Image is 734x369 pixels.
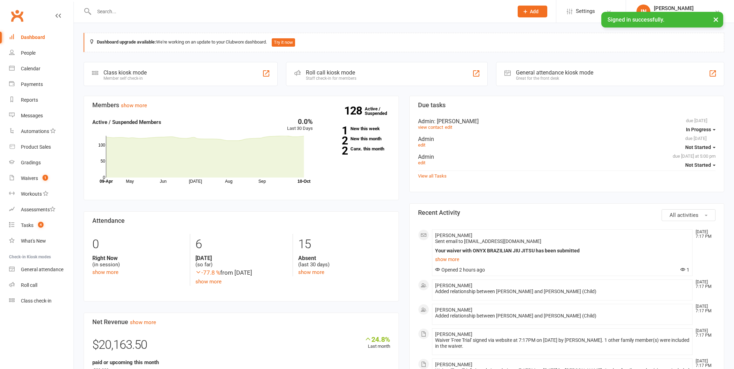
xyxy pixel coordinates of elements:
[92,269,118,275] a: show more
[21,238,46,244] div: What's New
[92,255,185,268] div: (in session)
[21,282,37,288] div: Roll call
[685,144,711,150] span: Not Started
[323,125,348,136] strong: 1
[21,50,36,56] div: People
[435,233,472,238] span: [PERSON_NAME]
[435,267,485,273] span: Opened 2 hours ago
[435,313,690,319] div: Added relationship between [PERSON_NAME] and [PERSON_NAME] (Child)
[418,125,443,130] a: view contact
[130,319,156,325] a: show more
[418,102,716,109] h3: Due tasks
[103,69,147,76] div: Class kiosk mode
[21,207,55,212] div: Assessments
[9,202,74,218] a: Assessments
[298,255,390,261] strong: Absent
[9,124,74,139] a: Automations
[21,66,40,71] div: Calendar
[21,191,42,197] div: Workouts
[21,34,45,40] div: Dashboard
[685,159,716,171] button: Not Started
[418,173,447,179] a: View all Tasks
[9,139,74,155] a: Product Sales
[710,12,722,27] button: ×
[323,126,390,131] a: 1New this week
[92,255,185,261] strong: Right Now
[9,171,74,186] a: Waivers 1
[518,6,547,17] button: Add
[435,248,690,254] div: Your waiver with ONYX BRAZILIAN JIU JITSU has been submitted
[9,92,74,108] a: Reports
[9,186,74,202] a: Workouts
[435,362,472,367] span: [PERSON_NAME]
[576,3,595,19] span: Settings
[306,76,356,81] div: Staff check-in for members
[9,218,74,233] a: Tasks 4
[435,337,690,349] div: Waiver 'Free Trial' signed via website at 7:17PM on [DATE] by [PERSON_NAME]. 1 other family membe...
[21,144,51,150] div: Product Sales
[654,5,714,11] div: [PERSON_NAME]
[121,102,147,109] a: show more
[21,298,52,304] div: Class check-in
[692,359,715,368] time: [DATE] 7:17 PM
[435,289,690,295] div: Added relationship between [PERSON_NAME] and [PERSON_NAME] (Child)
[92,234,185,255] div: 0
[287,118,313,132] div: Last 30 Days
[418,160,425,165] a: edit
[418,142,425,148] a: edit
[21,128,49,134] div: Automations
[92,217,390,224] h3: Attendance
[103,76,147,81] div: Member self check-in
[435,283,472,288] span: [PERSON_NAME]
[435,254,690,264] a: show more
[92,335,390,358] div: $20,163.50
[92,102,390,109] h3: Members
[195,268,287,277] div: from [DATE]
[92,359,159,366] strong: paid or upcoming this month
[435,331,472,337] span: [PERSON_NAME]
[21,113,43,118] div: Messages
[306,69,356,76] div: Roll call kiosk mode
[9,293,74,309] a: Class kiosk mode
[195,234,287,255] div: 6
[9,155,74,171] a: Gradings
[662,209,716,221] button: All activities
[686,123,716,136] button: In Progress
[21,222,33,228] div: Tasks
[364,335,390,350] div: Last month
[418,136,716,142] div: Admin
[8,7,26,24] a: Clubworx
[323,136,390,141] a: 2New this month
[9,45,74,61] a: People
[685,141,716,154] button: Not Started
[38,222,44,228] span: 4
[434,118,479,125] span: : [PERSON_NAME]
[9,77,74,92] a: Payments
[272,38,295,47] button: Try it now
[195,278,222,285] a: show more
[21,160,41,165] div: Gradings
[43,175,48,181] span: 1
[692,230,715,239] time: [DATE] 7:17 PM
[516,69,593,76] div: General attendance kiosk mode
[636,5,650,18] div: IN
[9,233,74,249] a: What's New
[686,127,711,132] span: In Progress
[298,269,324,275] a: show more
[418,118,716,125] div: Admin
[21,175,38,181] div: Waivers
[298,255,390,268] div: (last 30 days)
[298,234,390,255] div: 15
[344,105,365,116] strong: 128
[9,108,74,124] a: Messages
[92,7,509,16] input: Search...
[21,81,43,87] div: Payments
[608,16,664,23] span: Signed in successfully.
[365,101,395,121] a: 128Active / Suspended
[692,280,715,289] time: [DATE] 7:17 PM
[84,33,724,52] div: We're working on an update to your Clubworx dashboard.
[195,255,287,268] div: (so far)
[692,329,715,338] time: [DATE] 7:17 PM
[418,154,716,160] div: Admin
[287,118,313,125] div: 0.0%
